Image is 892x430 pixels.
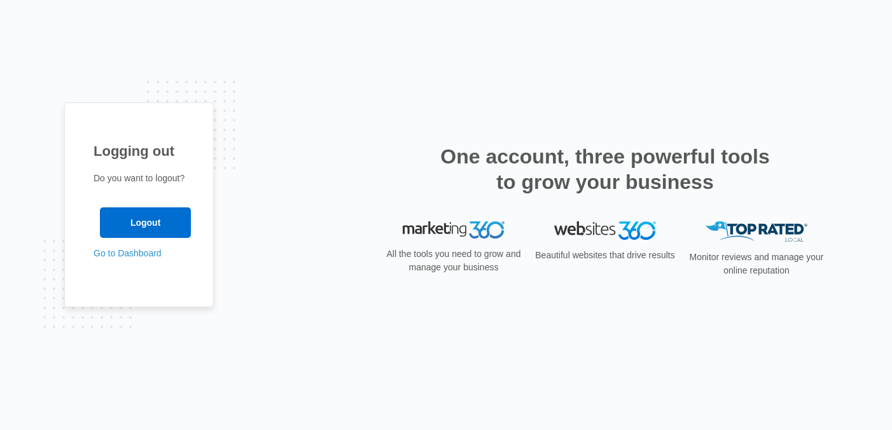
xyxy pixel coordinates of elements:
p: Beautiful websites that drive results [534,249,676,262]
h2: One account, three powerful tools to grow your business [436,144,774,195]
img: Top Rated Local [706,221,807,242]
p: Monitor reviews and manage your online reputation [685,251,828,277]
img: Websites 360 [554,221,656,240]
input: Logout [100,207,191,238]
a: Go to Dashboard [94,248,162,258]
p: Do you want to logout? [94,172,185,185]
h1: Logging out [94,141,185,162]
p: All the tools you need to grow and manage your business [382,247,525,274]
img: Marketing 360 [403,221,505,239]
